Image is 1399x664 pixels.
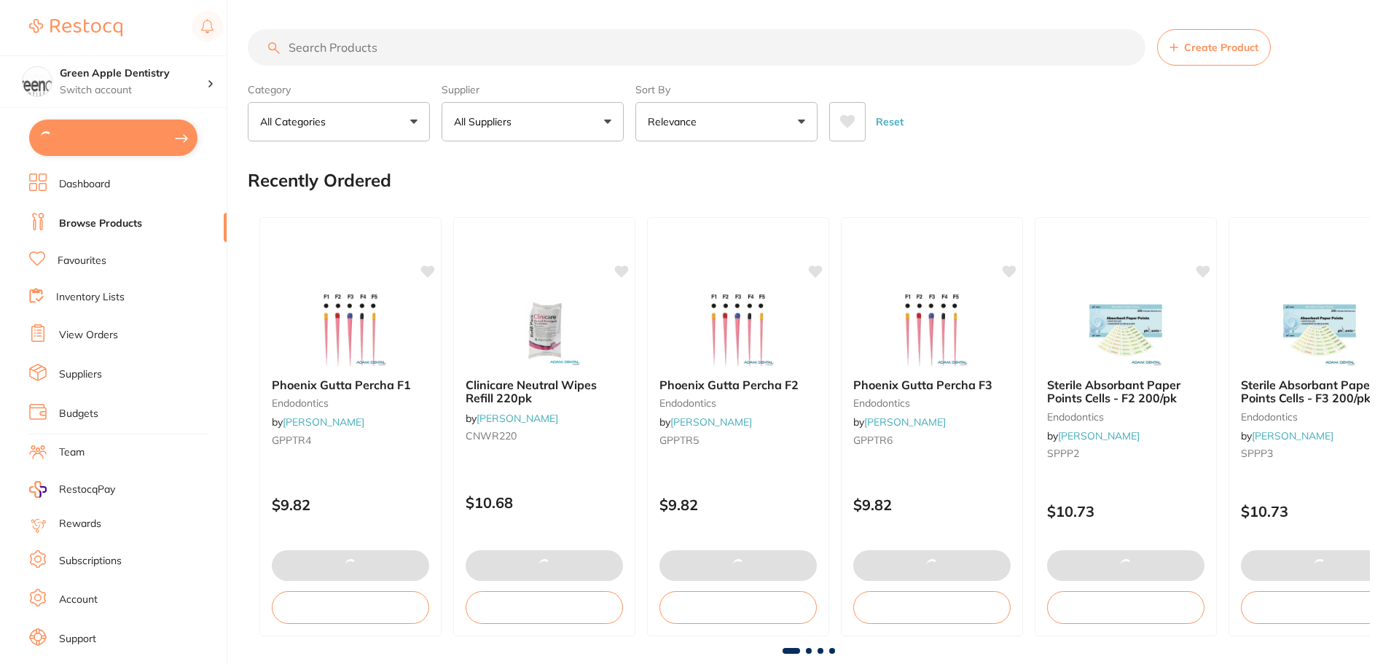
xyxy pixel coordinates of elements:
[59,483,115,497] span: RestocqPay
[59,328,118,343] a: View Orders
[283,415,364,429] a: [PERSON_NAME]
[1047,429,1140,442] span: by
[635,102,818,141] button: Relevance
[248,102,430,141] button: All Categories
[60,66,207,81] h4: Green Apple Dentistry
[871,102,908,141] button: Reset
[1272,294,1367,367] img: Sterile Absorbant Paper Points Cells - F3 200/pk
[691,294,785,367] img: Phoenix Gutta Percha F2
[1241,411,1398,423] small: endodontics
[454,114,517,129] p: All Suppliers
[442,102,624,141] button: All Suppliers
[272,415,364,429] span: by
[260,114,332,129] p: All Categories
[59,445,85,460] a: Team
[1047,411,1204,423] small: endodontics
[60,83,207,98] p: Switch account
[59,216,142,231] a: Browse Products
[59,554,122,569] a: Subscriptions
[466,494,623,511] p: $10.68
[248,171,391,191] h2: Recently Ordered
[272,397,429,409] small: endodontics
[1058,429,1140,442] a: [PERSON_NAME]
[29,11,122,44] a: Restocq Logo
[59,177,110,192] a: Dashboard
[58,254,106,268] a: Favourites
[1047,503,1204,520] p: $10.73
[272,496,429,513] p: $9.82
[59,632,96,647] a: Support
[853,378,1011,391] b: Phoenix Gutta Percha F3
[659,496,817,513] p: $9.82
[59,407,98,421] a: Budgets
[670,415,752,429] a: [PERSON_NAME]
[1241,503,1398,520] p: $10.73
[659,378,817,391] b: Phoenix Gutta Percha F2
[59,593,98,607] a: Account
[885,294,979,367] img: Phoenix Gutta Percha F3
[272,434,429,446] small: GPPTR4
[864,415,946,429] a: [PERSON_NAME]
[56,290,125,305] a: Inventory Lists
[853,415,946,429] span: by
[1241,378,1398,405] b: Sterile Absorbant Paper Points Cells - F3 200/pk
[23,67,52,96] img: Green Apple Dentistry
[248,83,430,96] label: Category
[853,434,1011,446] small: GPPTR6
[648,114,702,129] p: Relevance
[29,19,122,36] img: Restocq Logo
[248,29,1145,66] input: Search Products
[29,481,47,498] img: RestocqPay
[1241,448,1398,459] small: SPPP3
[466,430,623,442] small: CNWR220
[59,367,102,382] a: Suppliers
[659,397,817,409] small: endodontics
[272,378,429,391] b: Phoenix Gutta Percha F1
[477,412,558,425] a: [PERSON_NAME]
[59,517,101,531] a: Rewards
[466,378,623,405] b: Clinicare Neutral Wipes Refill 220pk
[1184,42,1258,53] span: Create Product
[1252,429,1333,442] a: [PERSON_NAME]
[635,83,818,96] label: Sort By
[1241,429,1333,442] span: by
[853,496,1011,513] p: $9.82
[659,434,817,446] small: GPPTR5
[466,412,558,425] span: by
[497,294,592,367] img: Clinicare Neutral Wipes Refill 220pk
[1047,378,1204,405] b: Sterile Absorbant Paper Points Cells - F2 200/pk
[1157,29,1271,66] button: Create Product
[1078,294,1173,367] img: Sterile Absorbant Paper Points Cells - F2 200/pk
[442,83,624,96] label: Supplier
[1047,448,1204,459] small: SPPP2
[853,397,1011,409] small: endodontics
[29,481,115,498] a: RestocqPay
[303,294,398,367] img: Phoenix Gutta Percha F1
[659,415,752,429] span: by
